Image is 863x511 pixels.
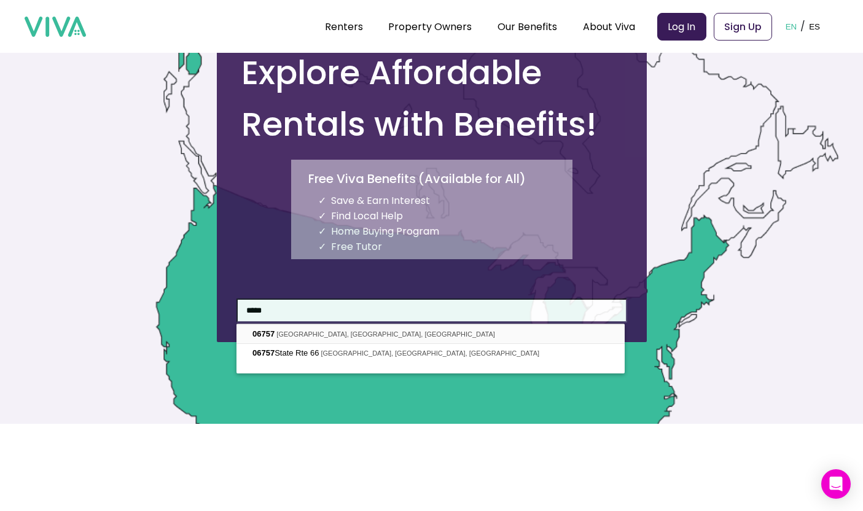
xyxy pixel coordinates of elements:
li: Save & Earn Interest [318,193,572,208]
img: viva [25,17,86,37]
span: [GEOGRAPHIC_DATA], [GEOGRAPHIC_DATA], [GEOGRAPHIC_DATA] [276,330,495,338]
li: Home Buying Program [318,224,572,239]
p: / [800,17,805,36]
button: EN [782,7,801,45]
span: 06757 [252,348,275,357]
a: Log In [657,13,706,41]
li: Find Local Help [318,208,572,224]
div: Our Benefits [498,11,557,42]
p: Free Viva Benefits [308,170,416,187]
span: State Rte 66 [252,348,321,357]
a: Property Owners [388,20,472,34]
p: ( Available for All ) [418,170,526,187]
a: Sign Up [714,13,772,41]
li: Free Tutor [318,239,572,254]
div: About Viva [583,11,635,42]
a: Renters [325,20,363,34]
div: Open Intercom Messenger [821,469,851,499]
span: 06757 [252,329,275,338]
button: ES [805,7,824,45]
span: [GEOGRAPHIC_DATA], [GEOGRAPHIC_DATA], [GEOGRAPHIC_DATA] [321,349,539,357]
h1: Explore Affordable Rentals with Benefits! [241,47,627,150]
